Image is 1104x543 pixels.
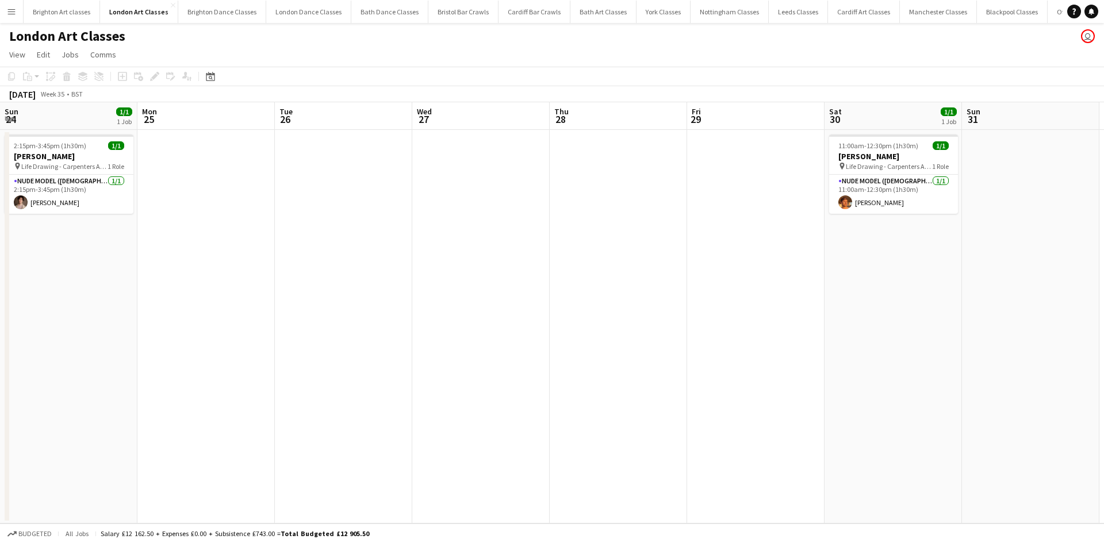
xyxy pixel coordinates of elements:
a: Jobs [57,47,83,62]
span: 30 [827,113,842,126]
span: Sat [829,106,842,117]
span: 26 [278,113,293,126]
span: Mon [142,106,157,117]
button: London Dance Classes [266,1,351,23]
span: 1 Role [932,162,949,171]
span: Fri [692,106,701,117]
button: Cardiff Art Classes [828,1,900,23]
span: 1/1 [933,141,949,150]
button: Brighton Art classes [24,1,100,23]
span: Sun [967,106,980,117]
button: Bath Art Classes [570,1,637,23]
span: Sun [5,106,18,117]
a: View [5,47,30,62]
span: Comms [90,49,116,60]
div: 1 Job [117,117,132,126]
span: Edit [37,49,50,60]
span: 28 [553,113,569,126]
button: Cardiff Bar Crawls [499,1,570,23]
button: Bath Dance Classes [351,1,428,23]
div: [DATE] [9,88,36,100]
div: Salary £12 162.50 + Expenses £0.00 + Subsistence £743.00 = [101,529,369,538]
button: Blackpool Classes [977,1,1048,23]
button: Other Cities [1048,1,1101,23]
button: Budgeted [6,527,53,540]
span: Thu [554,106,569,117]
span: 31 [965,113,980,126]
h3: [PERSON_NAME] [829,151,958,161]
a: Edit [32,47,55,62]
span: Life Drawing - Carpenters Arms [21,162,108,171]
span: 1 Role [108,162,124,171]
app-job-card: 2:15pm-3:45pm (1h30m)1/1[PERSON_NAME] Life Drawing - Carpenters Arms1 RoleNude Model ([DEMOGRAPHI... [5,134,133,214]
button: Manchester Classes [900,1,977,23]
span: 1/1 [941,107,957,116]
button: Bristol Bar Crawls [428,1,499,23]
button: London Art Classes [100,1,178,23]
span: 29 [690,113,701,126]
span: 1/1 [116,107,132,116]
h3: [PERSON_NAME] [5,151,133,161]
app-card-role: Nude Model ([DEMOGRAPHIC_DATA])1/111:00am-12:30pm (1h30m)[PERSON_NAME] [829,175,958,214]
span: 2:15pm-3:45pm (1h30m) [14,141,86,150]
span: Total Budgeted £12 905.50 [281,529,369,538]
button: Brighton Dance Classes [178,1,266,23]
span: 24 [3,113,18,126]
span: Tue [279,106,293,117]
span: Jobs [62,49,79,60]
span: 25 [140,113,157,126]
app-user-avatar: VOSH Limited [1081,29,1095,43]
app-job-card: 11:00am-12:30pm (1h30m)1/1[PERSON_NAME] Life Drawing - Carpenters Arms1 RoleNude Model ([DEMOGRAP... [829,134,958,214]
button: Nottingham Classes [691,1,769,23]
span: Week 35 [38,90,67,98]
a: Comms [86,47,121,62]
button: York Classes [637,1,691,23]
div: BST [71,90,83,98]
span: All jobs [63,529,91,538]
span: 1/1 [108,141,124,150]
span: Wed [417,106,432,117]
app-card-role: Nude Model ([DEMOGRAPHIC_DATA])1/12:15pm-3:45pm (1h30m)[PERSON_NAME] [5,175,133,214]
span: Budgeted [18,530,52,538]
h1: London Art Classes [9,28,125,45]
button: Leeds Classes [769,1,828,23]
span: 11:00am-12:30pm (1h30m) [838,141,918,150]
span: View [9,49,25,60]
span: Life Drawing - Carpenters Arms [846,162,932,171]
div: 1 Job [941,117,956,126]
span: 27 [415,113,432,126]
